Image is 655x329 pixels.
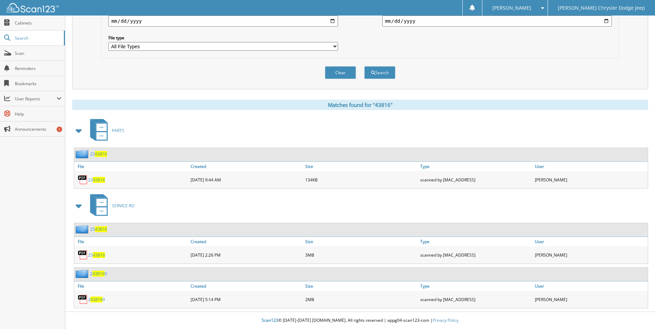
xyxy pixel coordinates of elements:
[15,66,61,71] span: Reminders
[90,151,107,157] a: 2343816
[189,162,304,171] a: Created
[95,226,107,232] span: 43816
[93,177,105,183] span: 43816
[533,162,648,171] a: User
[65,312,655,329] div: © [DATE]-[DATE] [DOMAIN_NAME]. All rights reserved | appg04-scan123-com |
[418,162,533,171] a: Type
[76,269,90,278] img: folder2.png
[108,16,338,27] input: start
[15,96,57,102] span: User Reports
[15,81,61,87] span: Bookmarks
[304,162,418,171] a: Size
[90,226,107,232] a: 2543816
[74,237,189,246] a: File
[533,292,648,306] div: [PERSON_NAME]
[189,292,304,306] div: [DATE] 5:14 PM
[304,292,418,306] div: 2MB
[86,192,134,219] a: SERVICE RO
[533,237,648,246] a: User
[418,248,533,262] div: scanned by [MAC_ADDRESS]
[76,150,90,158] img: folder2.png
[76,225,90,233] img: folder2.png
[74,162,189,171] a: File
[364,66,395,79] button: Search
[7,3,59,12] img: scan123-logo-white.svg
[304,281,418,291] a: Size
[15,126,61,132] span: Announcements
[88,177,105,183] a: 2343816
[262,317,278,323] span: Scan123
[418,281,533,291] a: Type
[90,297,103,302] span: 43816
[78,294,88,305] img: PDF.png
[78,175,88,185] img: PDF.png
[558,6,645,10] span: [PERSON_NAME] Chrysler Dodge Jeep
[93,252,105,258] span: 43816
[189,281,304,291] a: Created
[86,117,124,144] a: PARTS
[112,203,134,209] span: SERVICE RO
[78,250,88,260] img: PDF.png
[88,252,105,258] a: 2543816
[189,237,304,246] a: Created
[418,237,533,246] a: Type
[325,66,356,79] button: Clear
[57,127,62,132] div: 1
[620,296,655,329] iframe: Chat Widget
[88,297,105,302] a: 2438169
[304,173,418,187] div: 134KB
[15,50,61,56] span: Scan
[533,281,648,291] a: User
[95,151,107,157] span: 43816
[15,111,61,117] span: Help
[15,35,60,41] span: Search
[382,16,612,27] input: end
[90,271,107,277] a: 2438169
[108,35,338,41] label: File type
[112,128,124,133] span: PARTS
[72,100,648,110] div: Matches found for "43816"
[533,173,648,187] div: [PERSON_NAME]
[15,20,61,26] span: Cabinets
[189,173,304,187] div: [DATE] 9:44 AM
[433,317,459,323] a: Privacy Policy
[533,248,648,262] div: [PERSON_NAME]
[418,173,533,187] div: scanned by [MAC_ADDRESS]
[418,292,533,306] div: scanned by [MAC_ADDRESS]
[74,281,189,291] a: File
[189,248,304,262] div: [DATE] 2:26 PM
[304,248,418,262] div: 3MB
[93,271,105,277] span: 43816
[304,237,418,246] a: Size
[492,6,531,10] span: [PERSON_NAME]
